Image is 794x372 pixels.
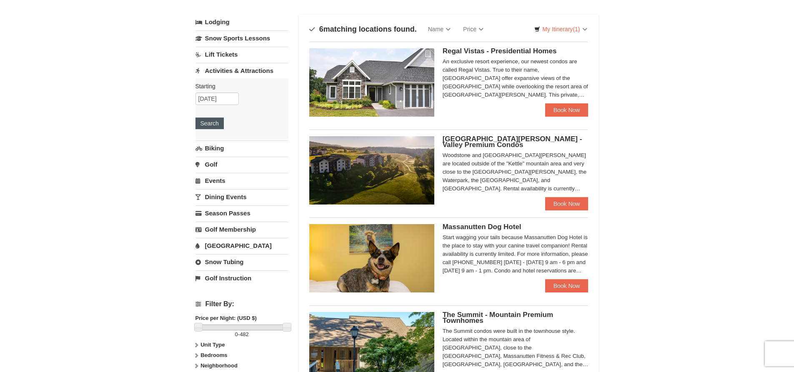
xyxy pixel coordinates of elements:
[545,197,589,210] a: Book Now
[200,362,238,369] strong: Neighborhood
[195,315,257,321] strong: Price per Night: (USD $)
[195,300,288,308] h4: Filter By:
[443,57,589,99] div: An exclusive resort experience, our newest condos are called Regal Vistas. True to their name, [G...
[195,205,288,221] a: Season Passes
[195,238,288,253] a: [GEOGRAPHIC_DATA]
[545,279,589,292] a: Book Now
[443,151,589,193] div: Woodstone and [GEOGRAPHIC_DATA][PERSON_NAME] are located outside of the "Kettle" mountain area an...
[443,233,589,275] div: Start wagging your tails because Massanutten Dog Hotel is the place to stay with your canine trav...
[195,270,288,286] a: Golf Instruction
[443,135,582,149] span: [GEOGRAPHIC_DATA][PERSON_NAME] - Valley Premium Condos
[195,63,288,78] a: Activities & Attractions
[235,331,238,337] span: 0
[195,189,288,205] a: Dining Events
[195,15,288,30] a: Lodging
[195,254,288,270] a: Snow Tubing
[195,330,288,339] label: -
[309,224,434,292] img: 27428181-5-81c892a3.jpg
[309,25,417,33] h4: matching locations found.
[443,327,589,369] div: The Summit condos were built in the townhouse style. Located within the mountain area of [GEOGRAP...
[195,140,288,156] a: Biking
[443,223,521,231] span: Massanutten Dog Hotel
[195,157,288,172] a: Golf
[195,173,288,188] a: Events
[195,222,288,237] a: Golf Membership
[573,26,580,32] span: (1)
[195,30,288,46] a: Snow Sports Lessons
[529,23,592,35] a: My Itinerary(1)
[200,342,225,348] strong: Unit Type
[443,311,553,325] span: The Summit - Mountain Premium Townhomes
[200,352,227,358] strong: Bedrooms
[309,136,434,205] img: 19219041-4-ec11c166.jpg
[422,21,457,37] a: Name
[195,82,282,90] label: Starting
[195,47,288,62] a: Lift Tickets
[309,48,434,117] img: 19218991-1-902409a9.jpg
[457,21,490,37] a: Price
[545,103,589,117] a: Book Now
[443,47,557,55] span: Regal Vistas - Presidential Homes
[319,25,323,33] span: 6
[240,331,249,337] span: 482
[195,117,224,129] button: Search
